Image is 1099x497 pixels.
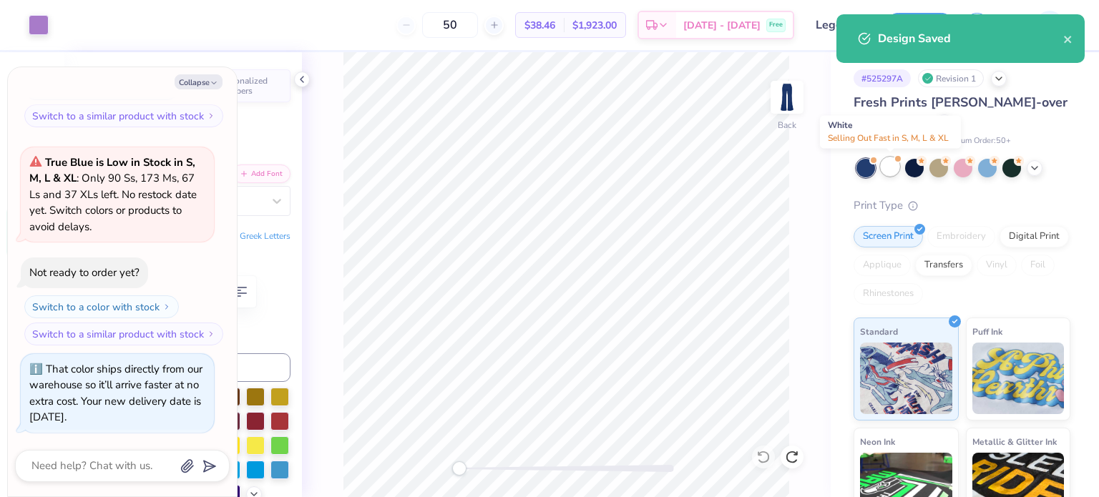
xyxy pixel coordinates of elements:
[854,69,911,87] div: # 525297A
[1035,11,1064,39] img: Om Mehrotra
[927,226,995,247] div: Embroidery
[683,18,761,33] span: [DATE] - [DATE]
[854,197,1070,214] div: Print Type
[201,230,290,242] button: Switch to Greek Letters
[769,20,783,30] span: Free
[828,132,949,144] span: Selling Out Fast in S, M, L & XL
[24,104,223,127] button: Switch to a similar product with stock
[820,115,961,148] div: White
[854,226,923,247] div: Screen Print
[162,302,171,311] img: Switch to a color with stock
[29,265,140,280] div: Not ready to order yet?
[915,255,972,276] div: Transfers
[29,155,197,234] span: : Only 90 Ss, 173 Ms, 67 Ls and 37 XLs left. No restock date yet. Switch colors or products to av...
[24,323,223,345] button: Switch to a similar product with stock
[972,324,1002,339] span: Puff Ink
[1007,11,1070,39] a: OM
[860,324,898,339] span: Standard
[572,18,617,33] span: $1,923.00
[1000,226,1069,247] div: Digital Print
[878,30,1063,47] div: Design Saved
[918,69,984,87] div: Revision 1
[1063,30,1073,47] button: close
[29,362,202,425] div: That color ships directly from our warehouse so it’ll arrive faster at no extra cost. Your new de...
[805,11,875,39] input: Untitled Design
[207,112,215,120] img: Switch to a similar product with stock
[854,255,911,276] div: Applique
[773,83,801,112] img: Back
[939,135,1011,147] span: Minimum Order: 50 +
[1021,255,1055,276] div: Foil
[972,434,1057,449] span: Metallic & Glitter Ink
[524,18,555,33] span: $38.46
[778,119,796,132] div: Back
[24,295,179,318] button: Switch to a color with stock
[972,343,1065,414] img: Puff Ink
[175,74,223,89] button: Collapse
[190,69,290,102] button: Personalized Numbers
[422,12,478,38] input: – –
[860,434,895,449] span: Neon Ink
[452,461,467,476] div: Accessibility label
[24,77,179,100] button: Switch to a color with stock
[29,155,195,186] strong: True Blue is Low in Stock in S, M, L & XL
[860,343,952,414] img: Standard
[232,164,290,183] button: Add Font
[977,255,1017,276] div: Vinyl
[218,76,282,96] span: Personalized Numbers
[207,330,215,338] img: Switch to a similar product with stock
[854,94,1068,130] span: Fresh Prints [PERSON_NAME]-over Flared Pants
[854,283,923,305] div: Rhinestones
